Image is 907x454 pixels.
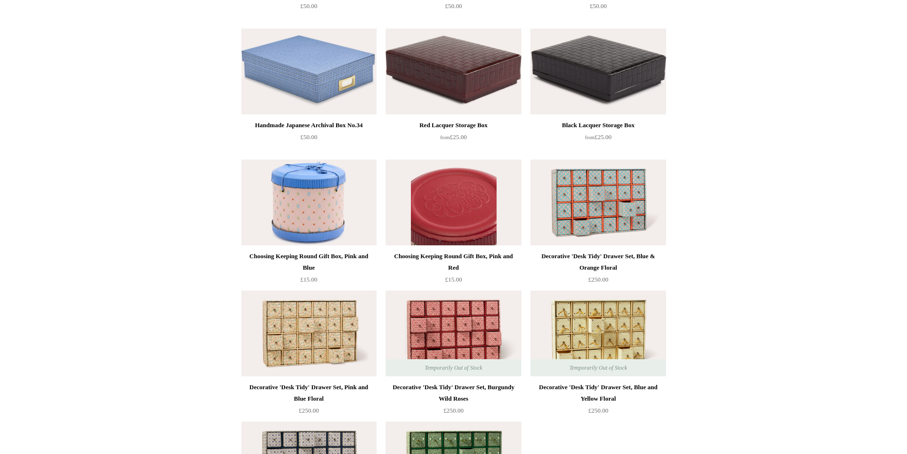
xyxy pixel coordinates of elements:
[443,407,463,414] span: £250.00
[533,251,663,273] div: Decorative 'Desk Tidy' Drawer Set, Blue & Orange Floral
[299,407,319,414] span: £250.00
[244,251,374,273] div: Choosing Keeping Round Gift Box, Pink and Blue
[588,407,608,414] span: £250.00
[530,160,666,245] a: Decorative 'Desk Tidy' Drawer Set, Blue & Orange Floral Decorative 'Desk Tidy' Drawer Set, Blue &...
[300,133,318,141] span: £50.00
[386,251,521,290] a: Choosing Keeping Round Gift Box, Pink and Red £15.00
[415,359,492,376] span: Temporarily Out of Stock
[530,29,666,114] a: Black Lacquer Storage Box Black Lacquer Storage Box
[386,29,521,114] img: Red Lacquer Storage Box
[533,382,663,404] div: Decorative 'Desk Tidy' Drawer Set, Blue and Yellow Floral
[440,135,450,140] span: from
[585,133,612,141] span: £25.00
[300,2,318,10] span: £50.00
[241,29,377,114] img: Handmade Japanese Archival Box No.34
[300,276,318,283] span: £15.00
[445,276,462,283] span: £15.00
[241,251,377,290] a: Choosing Keeping Round Gift Box, Pink and Blue £15.00
[530,29,666,114] img: Black Lacquer Storage Box
[560,359,637,376] span: Temporarily Out of Stock
[530,291,666,376] a: Decorative 'Desk Tidy' Drawer Set, Blue and Yellow Floral Decorative 'Desk Tidy' Drawer Set, Blue...
[241,29,377,114] a: Handmade Japanese Archival Box No.34 Handmade Japanese Archival Box No.34
[386,291,521,376] img: Decorative 'Desk Tidy' Drawer Set, Burgundy Wild Roses
[530,120,666,159] a: Black Lacquer Storage Box from£25.00
[585,135,595,140] span: from
[241,120,377,159] a: Handmade Japanese Archival Box No.34 £50.00
[386,382,521,421] a: Decorative 'Desk Tidy' Drawer Set, Burgundy Wild Roses £250.00
[241,291,377,376] a: Decorative 'Desk Tidy' Drawer Set, Pink and Blue Floral Decorative 'Desk Tidy' Drawer Set, Pink a...
[530,382,666,421] a: Decorative 'Desk Tidy' Drawer Set, Blue and Yellow Floral £250.00
[386,160,521,245] a: Choosing Keeping Round Gift Box, Pink and Red Choosing Keeping Round Gift Box, Pink and Red
[244,382,374,404] div: Decorative 'Desk Tidy' Drawer Set, Pink and Blue Floral
[241,291,377,376] img: Decorative 'Desk Tidy' Drawer Set, Pink and Blue Floral
[386,29,521,114] a: Red Lacquer Storage Box Red Lacquer Storage Box
[530,160,666,245] img: Decorative 'Desk Tidy' Drawer Set, Blue & Orange Floral
[590,2,607,10] span: £50.00
[445,2,462,10] span: £50.00
[588,276,608,283] span: £250.00
[241,160,377,245] img: Choosing Keeping Round Gift Box, Pink and Blue
[388,120,518,131] div: Red Lacquer Storage Box
[533,120,663,131] div: Black Lacquer Storage Box
[241,160,377,245] a: Choosing Keeping Round Gift Box, Pink and Blue Choosing Keeping Round Gift Box, Pink and Blue
[388,251,518,273] div: Choosing Keeping Round Gift Box, Pink and Red
[386,160,521,245] img: Choosing Keeping Round Gift Box, Pink and Red
[241,382,377,421] a: Decorative 'Desk Tidy' Drawer Set, Pink and Blue Floral £250.00
[530,291,666,376] img: Decorative 'Desk Tidy' Drawer Set, Blue and Yellow Floral
[440,133,467,141] span: £25.00
[244,120,374,131] div: Handmade Japanese Archival Box No.34
[530,251,666,290] a: Decorative 'Desk Tidy' Drawer Set, Blue & Orange Floral £250.00
[386,291,521,376] a: Decorative 'Desk Tidy' Drawer Set, Burgundy Wild Roses Decorative 'Desk Tidy' Drawer Set, Burgund...
[388,382,518,404] div: Decorative 'Desk Tidy' Drawer Set, Burgundy Wild Roses
[386,120,521,159] a: Red Lacquer Storage Box from£25.00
